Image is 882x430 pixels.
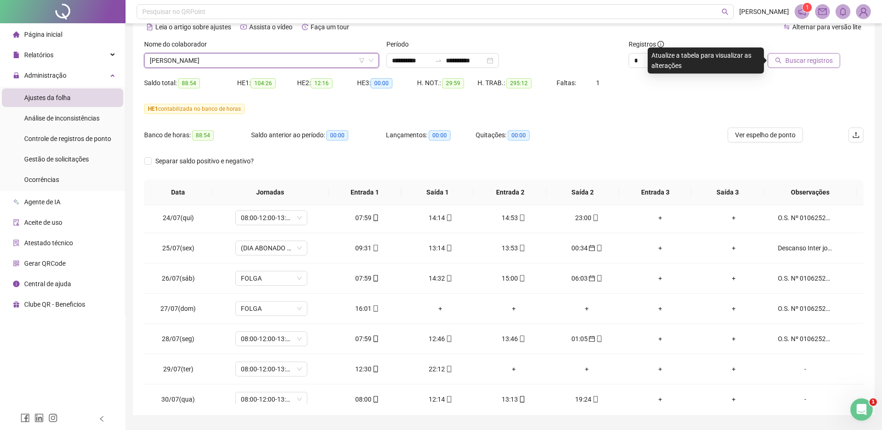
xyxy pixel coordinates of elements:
[591,396,599,403] span: mobile
[588,336,595,342] span: calendar
[311,78,332,88] span: 12:16
[631,243,690,253] div: +
[435,57,442,64] span: swap-right
[368,58,374,63] span: down
[631,303,690,314] div: +
[704,273,763,283] div: +
[24,260,66,267] span: Gerar QRCode
[150,54,373,67] span: ENOS PEREIRA DA SILVA
[241,362,302,376] span: 08:00-12:00-13:00-18:00
[595,245,603,251] span: mobile
[739,7,789,17] span: [PERSON_NAME]
[24,155,89,163] span: Gestão de solicitações
[411,213,470,223] div: 14:14
[338,334,397,344] div: 07:59
[785,55,833,66] span: Buscar registros
[783,24,790,30] span: swap
[24,72,66,79] span: Administração
[386,130,476,141] div: Lançamentos:
[484,394,543,404] div: 13:13
[162,275,195,282] span: 26/07(sáb)
[445,336,452,342] span: mobile
[818,7,827,16] span: mail
[477,78,557,88] div: H. TRAB.:
[13,260,20,267] span: qrcode
[484,243,543,253] div: 13:53
[24,94,71,101] span: Ajustes da folha
[311,23,349,31] span: Faça um tour
[850,398,873,421] iframe: Intercom live chat
[704,364,763,374] div: +
[735,130,796,140] span: Ver espelho de ponto
[144,39,213,49] label: Nome do colaborador
[146,24,153,30] span: file-text
[484,273,543,283] div: 15:00
[152,156,258,166] span: Separar saldo positivo e negativo?
[48,413,58,423] span: instagram
[24,219,62,226] span: Aceite de uso
[546,180,619,205] th: Saída 2
[558,364,617,374] div: +
[631,394,690,404] div: +
[595,275,603,282] span: mobile
[24,239,73,247] span: Atestado técnico
[704,334,763,344] div: +
[596,79,600,87] span: 1
[99,416,105,422] span: left
[558,334,617,344] div: 01:05
[338,394,397,404] div: 08:00
[13,72,20,79] span: lock
[162,244,194,252] span: 25/07(sex)
[558,213,617,223] div: 23:00
[856,5,870,19] img: 85973
[558,273,617,283] div: 06:03
[629,39,664,49] span: Registros
[704,213,763,223] div: +
[445,275,452,282] span: mobile
[338,303,397,314] div: 16:01
[518,336,525,342] span: mobile
[13,240,20,246] span: solution
[241,302,302,316] span: FOLGA
[338,243,397,253] div: 09:31
[212,180,329,205] th: Jornadas
[411,334,470,344] div: 12:46
[704,303,763,314] div: +
[445,396,452,403] span: mobile
[338,213,397,223] div: 07:59
[13,281,20,287] span: info-circle
[648,47,764,74] div: Atualize a tabela para visualizar as alterações
[20,413,30,423] span: facebook
[778,334,833,344] div: O.S. Nº 010625209091257770 | BKB-RVD-CEN<>RVD-MVU
[778,364,833,374] div: -
[371,305,379,312] span: mobile
[704,394,763,404] div: +
[241,211,302,225] span: 08:00-12:00-13:00-18:00
[24,31,62,38] span: Página inicial
[357,78,417,88] div: HE 3:
[24,301,85,308] span: Clube QR - Beneficios
[24,176,59,183] span: Ocorrências
[591,215,599,221] span: mobile
[802,3,812,12] sup: 1
[484,303,543,314] div: +
[631,273,690,283] div: +
[144,180,212,205] th: Data
[163,214,194,222] span: 24/07(qui)
[558,243,617,253] div: 00:34
[161,396,195,403] span: 30/07(qua)
[728,128,803,142] button: Ver espelho de ponto
[371,78,392,88] span: 00:00
[704,243,763,253] div: +
[24,280,71,288] span: Central de ajuda
[401,180,474,205] th: Saída 1
[13,219,20,226] span: audit
[192,130,214,141] span: 88:54
[160,305,196,312] span: 27/07(dom)
[484,213,543,223] div: 14:53
[329,180,401,205] th: Entrada 1
[588,275,595,282] span: calendar
[417,78,477,88] div: H. NOT.:
[251,78,276,88] span: 104:26
[24,51,53,59] span: Relatórios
